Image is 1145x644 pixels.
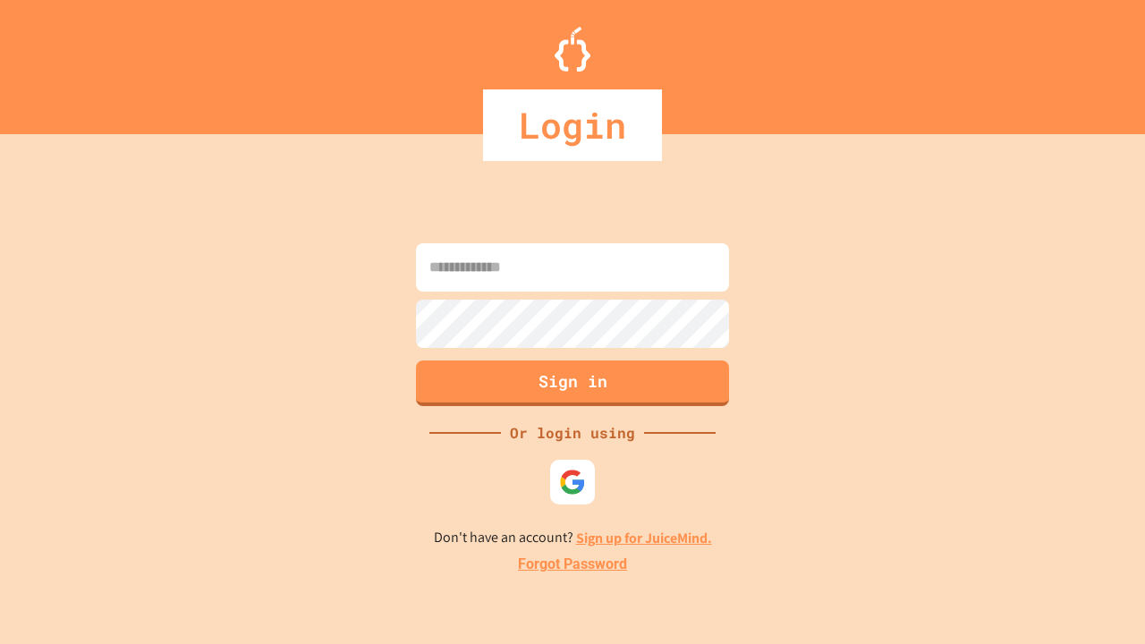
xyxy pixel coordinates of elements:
[555,27,590,72] img: Logo.svg
[434,527,712,549] p: Don't have an account?
[416,360,729,406] button: Sign in
[576,529,712,547] a: Sign up for JuiceMind.
[518,554,627,575] a: Forgot Password
[501,422,644,444] div: Or login using
[997,495,1127,571] iframe: chat widget
[1070,572,1127,626] iframe: chat widget
[559,469,586,496] img: google-icon.svg
[483,89,662,161] div: Login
